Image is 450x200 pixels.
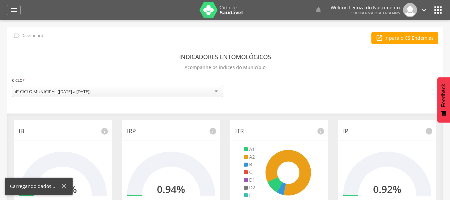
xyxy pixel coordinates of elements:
p: Dashboard [21,33,43,38]
li: A2 [244,154,255,160]
p: Acompanhe os índices do Município [185,63,265,72]
h2: 0.94% [157,184,185,195]
span: Feedback [441,84,447,107]
li: D1 [244,177,255,183]
i: info [317,127,325,135]
p: ITR [235,127,323,136]
p: IRP [127,127,215,136]
a:  [314,3,322,17]
i:  [433,5,443,15]
i:  [314,6,322,14]
li: B [244,161,255,168]
p: IP [343,127,431,136]
i:  [376,34,383,42]
li: E [244,192,255,199]
div: Carregando dados... [10,183,60,190]
p: Weliton Feitoza do Nascimento [331,5,400,10]
span: Coordenador de Endemias [351,10,400,15]
header: Indicadores Entomológicos [179,51,271,63]
li: D2 [244,184,255,191]
a:  [7,5,21,15]
a: Ir para o CS Endemias [371,32,438,44]
button: Feedback - Mostrar pesquisa [437,77,450,123]
label: Ciclo [12,77,25,84]
i:  [13,32,20,39]
i:  [420,6,428,14]
i: info [101,127,109,135]
li: C [244,169,255,176]
p: IB [19,127,107,136]
i: info [209,127,217,135]
li: A1 [244,146,255,153]
h2: 0.92% [373,184,401,195]
a:  [420,3,428,17]
div: 4° CICLO MUNICIPAL ([DATE] a [DATE]) [15,88,91,94]
i: info [425,127,433,135]
i:  [10,6,18,14]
